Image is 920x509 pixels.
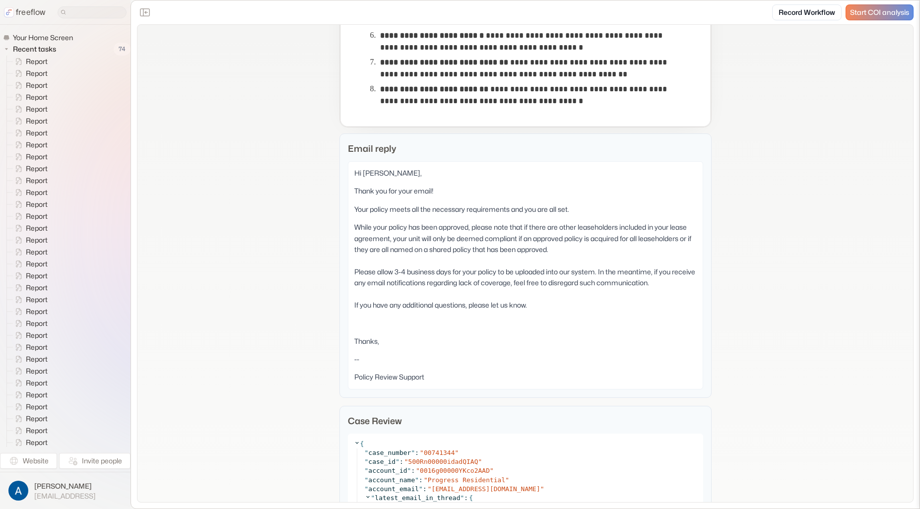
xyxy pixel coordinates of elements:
a: Report [7,306,52,318]
span: " [365,449,369,456]
span: " [365,485,369,493]
span: { [469,494,473,503]
span: " [460,494,464,502]
span: Progress Residential [428,476,506,484]
span: Report [24,188,51,197]
p: Policy Review Support [354,372,697,382]
span: " [365,476,369,484]
span: " [420,449,424,456]
span: : [411,467,415,474]
a: Report [7,163,52,175]
span: " [416,467,420,474]
span: Report [24,128,51,138]
span: Report [24,354,51,364]
a: Your Home Screen [3,33,77,43]
span: " [490,467,494,474]
span: [EMAIL_ADDRESS][DOMAIN_NAME] [432,485,540,493]
span: Report [24,57,51,66]
span: case_id [368,458,395,465]
p: Case Review [348,414,703,428]
span: Report [24,92,51,102]
span: Report [24,259,51,269]
span: Report [24,390,51,400]
span: " [371,494,375,502]
a: Report [7,318,52,329]
a: Report [7,401,52,413]
span: " [419,485,423,493]
a: Report [7,127,52,139]
span: Report [24,438,51,447]
a: Report [7,222,52,234]
p: Email reply [348,142,703,155]
span: : [423,485,427,493]
p: While your policy has been approved, please note that if there are other leaseholders included in... [354,222,697,311]
span: Report [24,426,51,436]
a: Report [7,56,52,67]
span: Report [24,104,51,114]
span: Report [24,116,51,126]
span: " [365,467,369,474]
span: account_id [368,467,407,474]
a: Report [7,425,52,437]
span: : [399,458,403,465]
p: Thank you for your email! [354,186,697,196]
a: Report [7,67,52,79]
button: Recent tasks [3,43,60,55]
a: Report [7,139,52,151]
span: Your Home Screen [11,33,76,43]
a: Report [7,103,52,115]
span: account_name [368,476,415,484]
button: Invite people [59,453,131,469]
a: Report [7,246,52,258]
span: " [404,458,408,465]
a: Report [7,270,52,282]
p: Hi [PERSON_NAME], [354,168,697,179]
span: Report [24,295,51,305]
span: Start COI analysis [850,8,909,17]
a: Report [7,91,52,103]
span: Report [24,378,51,388]
span: " [478,458,482,465]
a: Report [7,353,52,365]
a: Report [7,175,52,187]
span: " [415,476,419,484]
a: freeflow [4,6,46,18]
span: Report [24,211,51,221]
a: Report [7,282,52,294]
span: : [419,476,423,484]
span: [EMAIL_ADDRESS] [34,492,96,501]
span: 0016g00000YKco2AAD [420,467,490,474]
a: Report [7,115,52,127]
button: Close the sidebar [137,4,153,20]
span: Report [24,235,51,245]
a: Report [7,413,52,425]
span: Report [24,223,51,233]
a: Report [7,151,52,163]
span: Recent tasks [11,44,59,54]
p: freeflow [16,6,46,18]
span: Report [24,140,51,150]
span: Report [24,318,51,328]
a: Report [7,210,52,222]
span: " [365,458,369,465]
span: : [415,449,419,456]
span: Report [24,330,51,340]
span: 74 [114,43,131,56]
img: profile [8,481,28,501]
a: Report [7,377,52,389]
span: { [360,440,364,448]
a: Report [7,389,52,401]
a: Report [7,437,52,448]
a: Start COI analysis [846,4,914,20]
span: Report [24,152,51,162]
a: Report [7,365,52,377]
span: case_number [368,449,411,456]
span: Report [24,199,51,209]
a: Report [7,341,52,353]
a: Report [7,187,52,198]
span: " [455,449,459,456]
span: Report [24,283,51,293]
a: Report [7,258,52,270]
span: Report [24,176,51,186]
span: Report [24,402,51,412]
